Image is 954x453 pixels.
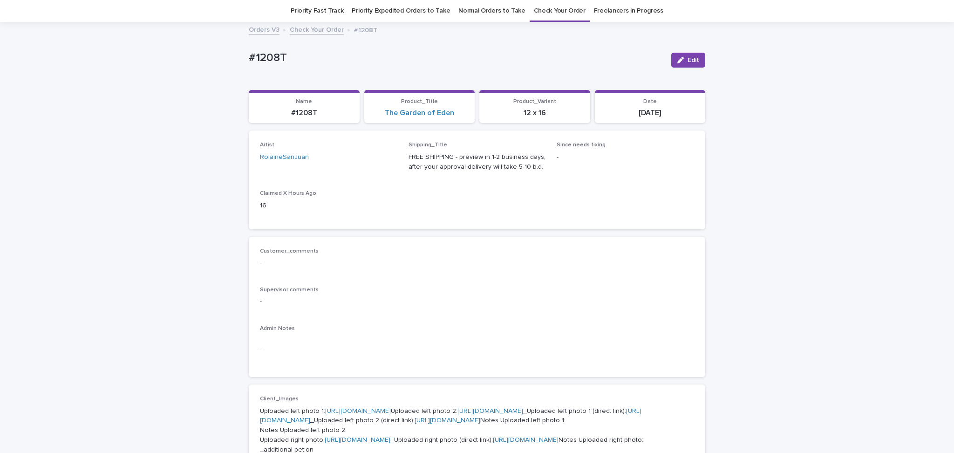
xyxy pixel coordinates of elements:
[290,24,344,34] a: Check Your Order
[260,248,319,254] span: Customer_comments
[260,258,694,268] p: -
[296,99,312,104] span: Name
[354,24,377,34] p: #1208T
[557,152,694,162] p: -
[415,417,480,424] a: [URL][DOMAIN_NAME]
[409,152,546,172] p: FREE SHIPPING - preview in 1-2 business days, after your approval delivery will take 5-10 b.d.
[260,287,319,293] span: Supervisor comments
[385,109,454,117] a: The Garden of Eden
[249,24,279,34] a: Orders V3
[260,152,309,162] a: RolaineSanJuan
[260,297,694,307] p: -
[260,326,295,331] span: Admin Notes
[260,191,316,196] span: Claimed X Hours Ago
[688,57,699,63] span: Edit
[260,142,274,148] span: Artist
[260,342,694,352] p: -
[643,99,657,104] span: Date
[325,437,390,443] a: [URL][DOMAIN_NAME]
[485,109,585,117] p: 12 x 16
[254,109,354,117] p: #1208T
[260,201,397,211] p: 16
[260,396,299,402] span: Client_Images
[557,142,606,148] span: Since needs fixing
[671,53,705,68] button: Edit
[409,142,447,148] span: Shipping_Title
[401,99,438,104] span: Product_Title
[600,109,700,117] p: [DATE]
[457,408,523,414] a: [URL][DOMAIN_NAME]
[513,99,556,104] span: Product_Variant
[325,408,391,414] a: [URL][DOMAIN_NAME]
[493,437,559,443] a: [URL][DOMAIN_NAME]
[249,51,664,65] p: #1208T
